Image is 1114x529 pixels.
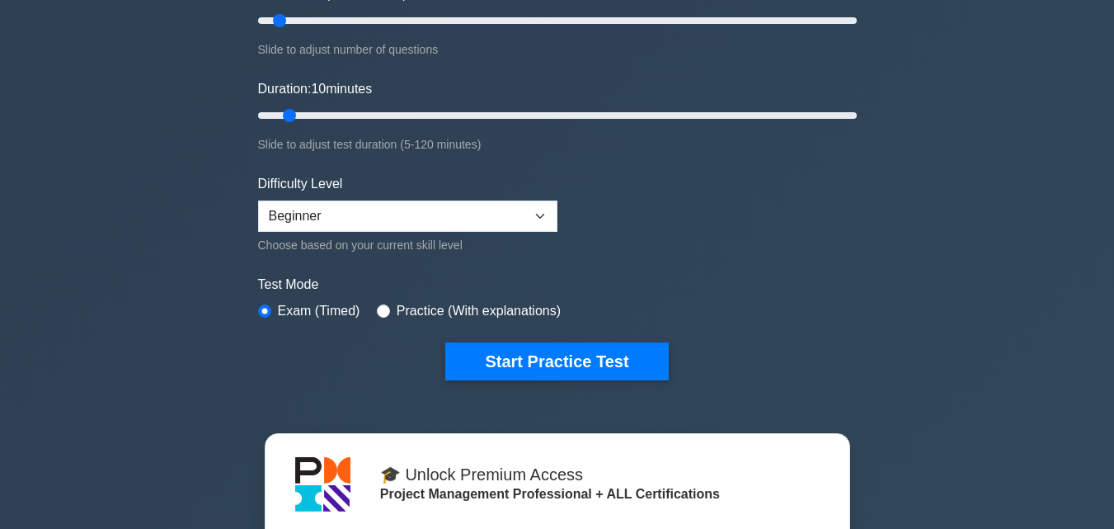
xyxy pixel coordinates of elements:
div: Slide to adjust number of questions [258,40,857,59]
label: Practice (With explanations) [397,301,561,321]
button: Start Practice Test [445,342,668,380]
label: Exam (Timed) [278,301,360,321]
span: 10 [311,82,326,96]
label: Difficulty Level [258,174,343,194]
label: Test Mode [258,275,857,295]
label: Duration: minutes [258,79,373,99]
div: Choose based on your current skill level [258,235,557,255]
div: Slide to adjust test duration (5-120 minutes) [258,135,857,154]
